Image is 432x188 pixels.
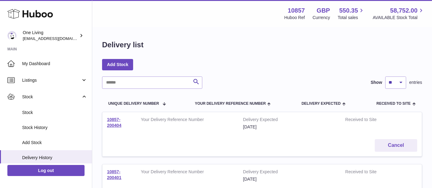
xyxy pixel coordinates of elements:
strong: Received to Site [345,117,394,124]
div: Currency [313,15,330,21]
span: Stock [22,110,87,116]
a: 10857-200401 [107,169,121,180]
strong: GBP [317,6,330,15]
div: [DATE] [243,124,336,130]
img: internalAdmin-10857@internal.huboo.com [7,31,17,40]
span: entries [409,80,422,85]
span: Total sales [338,15,365,21]
span: 58,752.00 [390,6,418,15]
span: Add Stock [22,140,87,146]
span: Delivery History [22,155,87,161]
strong: Delivery Expected [243,169,336,176]
h1: Delivery list [102,40,144,50]
span: Delivery Expected [302,102,341,106]
a: Log out [7,165,85,176]
a: 550.35 Total sales [338,6,365,21]
span: Your Delivery Reference Number [195,102,266,106]
strong: Received to Site [345,169,394,176]
a: 58,752.00 AVAILABLE Stock Total [373,6,425,21]
a: 10857-200404 [107,117,121,128]
span: Received to Site [377,102,411,106]
span: Stock [22,94,81,100]
span: Stock History [22,125,87,131]
span: 550.35 [339,6,358,15]
button: Cancel [375,139,417,152]
span: [EMAIL_ADDRESS][DOMAIN_NAME] [23,36,90,41]
a: Add Stock [102,59,133,70]
span: My Dashboard [22,61,87,67]
div: One Living [23,30,78,41]
strong: Delivery Expected [243,117,336,124]
strong: Your Delivery Reference Number [141,117,234,124]
span: AVAILABLE Stock Total [373,15,425,21]
div: [DATE] [243,176,336,182]
span: Listings [22,77,81,83]
strong: Your Delivery Reference Number [141,169,234,176]
strong: 10857 [288,6,305,15]
label: Show [371,80,382,85]
span: Unique Delivery Number [108,102,159,106]
div: Huboo Ref [284,15,305,21]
